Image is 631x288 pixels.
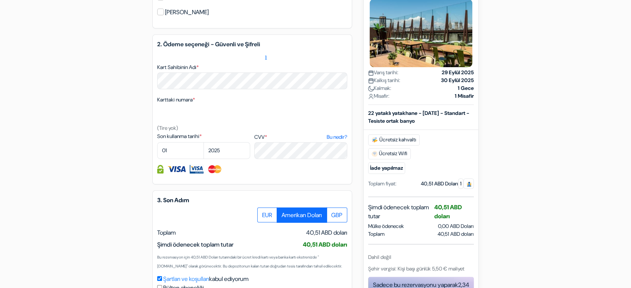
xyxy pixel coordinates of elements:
img: guest.svg [466,181,472,187]
font: Misafir: [374,92,389,99]
font: 1 [460,180,461,187]
font: [PERSON_NAME] [165,8,209,16]
font: Toplam [157,229,176,237]
div: Temel radyo geçiş düğmesi grubu [258,207,347,222]
a: hata_anahattı [157,48,267,60]
font: Şimdi ödenecek toplam tutar [368,203,429,220]
font: 1 Misafir [455,92,474,99]
font: Bu nedir? [327,134,347,140]
font: Kart Sahibinin Adı [157,64,196,71]
font: hata_anahattı [157,51,267,60]
font: 3. Son Adım [157,196,189,204]
font: Son kullanma tarihi [157,133,199,140]
font: 40,51 ABD doları [434,203,462,220]
font: Şehir vergisi: Kişi başı günlük 5,50 € maliyet [368,265,464,272]
font: Dahil değil [368,253,391,260]
a: Şartları ve koşulları [163,275,209,283]
font: Şimdi ödenecek toplam tutar [157,241,233,248]
font: kabul ediyorum [209,275,249,283]
font: 30 Eylül 2025 [441,76,474,83]
font: (Tire yok) [157,125,178,131]
font: İade yapılmaz [370,164,403,171]
img: Kredi kartı bilgileriniz tamamen güvenli ve şifrelidir [157,165,164,173]
img: user_icon.svg [368,93,374,99]
font: EUR [262,211,272,219]
font: Karttaki numara [157,96,193,103]
font: Toplam [368,230,385,237]
img: Visa [167,165,186,173]
font: 22 yataklı yatakhane - [DATE] - Standart - Tesiste ortak banyo [368,109,469,124]
img: calendar.svg [368,70,374,75]
font: 40,51 ABD doları [306,229,347,237]
font: Amerikan Doları [282,211,322,219]
font: 0,00 ABD Doları [438,222,474,229]
font: 40,51 ABD doları [303,241,347,248]
font: Kalmak: [374,84,391,91]
font: Bu depozitonun kalan tutarı doğrudan tesis tarafından tahsil edilecektir. [223,264,342,269]
font: 40,51 ABD doları [438,230,474,237]
font: 1 Gece [458,84,474,91]
font: 2. Ödeme seçeneği - Güvenli ve Şifreli [157,40,260,48]
font: CVV [254,134,265,140]
font: Ücretsiz Wifi [379,150,407,157]
a: Bu nedir? [327,133,347,141]
font: Toplam fiyat: [368,180,397,187]
font: 29 Eylül 2025 [442,69,474,75]
font: GBP [331,211,342,219]
img: moon.svg [368,85,374,91]
img: free_wifi.svg [372,150,377,156]
img: Visa Electron [190,165,203,173]
font: 40,51 ABD Doları [421,180,458,187]
font: Ücretsiz kahvaltı [379,136,416,143]
font: Varış tarihi: [374,69,398,75]
font: Kalkış tarihi: [374,76,400,83]
img: calendar.svg [368,78,374,83]
font: Bu rezervasyon için 40,51 ABD Doları tutarındaki bir ücret kredi kartı veya banka kartı ekstreniz... [157,255,319,269]
img: Master Kart [207,165,223,173]
font: Mülke ödenecek [368,222,404,229]
img: free_breakfast.svg [372,137,378,143]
